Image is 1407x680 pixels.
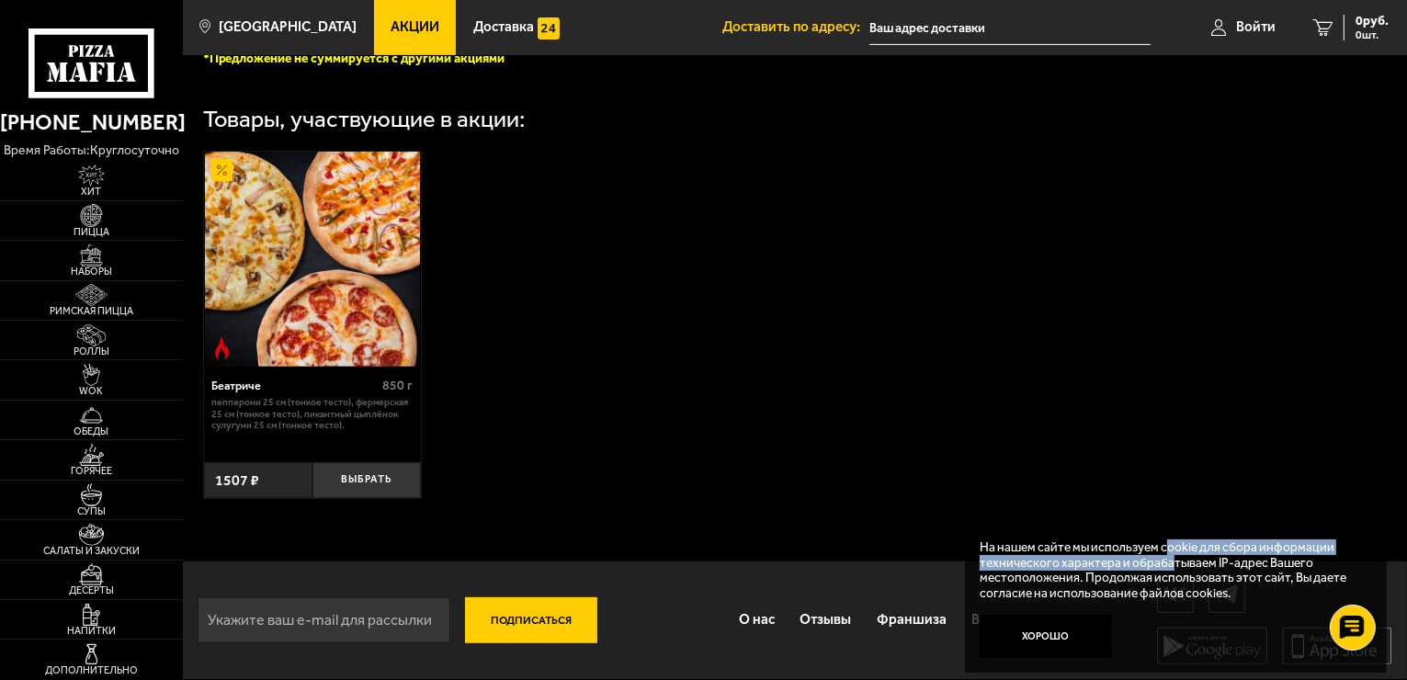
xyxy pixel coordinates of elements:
[1236,20,1276,34] span: Войти
[980,539,1361,600] p: На нашем сайте мы используем cookie для сбора информации технического характера и обрабатываем IP...
[382,378,413,393] span: 850 г
[391,20,439,34] span: Акции
[722,20,869,34] span: Доставить по адресу:
[204,152,422,367] a: АкционныйОстрое блюдоБеатриче
[219,20,357,34] span: [GEOGRAPHIC_DATA]
[726,596,788,644] a: О нас
[1356,29,1389,40] span: 0 шт.
[203,108,527,131] div: Товары, участвующие в акции:
[211,397,413,432] p: Пепперони 25 см (тонкое тесто), Фермерская 25 см (тонкое тесто), Пикантный цыплёнок сулугуни 25 с...
[205,152,420,367] img: Беатриче
[1356,15,1389,28] span: 0 руб.
[211,159,233,181] img: Акционный
[211,337,233,359] img: Острое блюдо
[215,471,259,489] span: 1507 ₽
[788,596,865,644] a: Отзывы
[473,20,534,34] span: Доставка
[203,51,505,66] font: *Предложение не суммируется с другими акциями
[211,379,378,392] div: Беатриче
[198,597,450,643] input: Укажите ваш e-mail для рассылки
[864,596,959,644] a: Франшиза
[538,17,560,40] img: 15daf4d41897b9f0e9f617042186c801.svg
[959,596,1047,644] a: Вакансии
[465,597,597,643] button: Подписаться
[869,11,1151,45] input: Ваш адрес доставки
[980,615,1112,659] button: Хорошо
[312,462,421,498] button: Выбрать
